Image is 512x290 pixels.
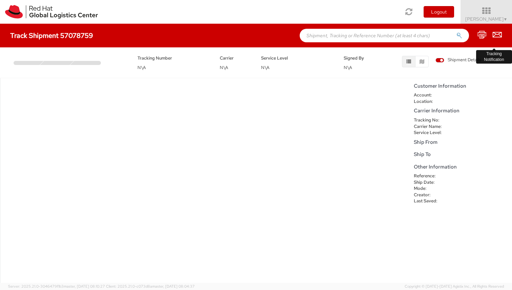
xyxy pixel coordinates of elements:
span: N\A [261,65,270,70]
span: master, [DATE] 08:04:37 [152,284,195,289]
h5: Ship To [414,152,509,157]
dt: Carrier Name: [409,124,452,130]
span: N\A [220,65,228,70]
span: master, [DATE] 08:10:27 [64,284,105,289]
h5: Signed By [344,56,375,61]
h5: Ship From [414,139,509,145]
img: rh-logistics-00dfa346123c4ec078e1.svg [5,5,98,19]
dt: Tracking No: [409,117,452,124]
div: Tracking Notification [476,50,512,64]
h5: Other Information [414,164,509,170]
h5: Tracking Number [137,56,210,61]
dt: Location: [409,98,452,105]
span: Server: 2025.21.0-3046479f1b3 [8,284,105,289]
span: Copyright © [DATE]-[DATE] Agistix Inc., All Rights Reserved [405,284,504,289]
input: Shipment, Tracking or Reference Number (at least 4 chars) [300,29,469,42]
label: Shipment Details [435,57,481,64]
dt: Reference: [409,173,452,179]
dt: Mode: [409,185,452,192]
span: N\A [137,65,146,70]
h5: Carrier Information [414,108,509,114]
span: ▼ [504,17,508,22]
dt: Creator: [409,192,452,198]
h5: Customer Information [414,83,509,89]
dt: Service Level: [409,130,452,136]
button: Logout [424,6,454,18]
h4: Track Shipment 57078759 [10,32,93,39]
span: [PERSON_NAME] [465,16,508,22]
span: Client: 2025.21.0-c073d8a [106,284,195,289]
dt: Ship Date: [409,179,452,186]
h5: Carrier [220,56,251,61]
span: Shipment Details [435,57,481,63]
span: N\A [344,65,352,70]
h5: Service Level [261,56,334,61]
dt: Last Saved: [409,198,452,204]
dt: Account: [409,92,452,98]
